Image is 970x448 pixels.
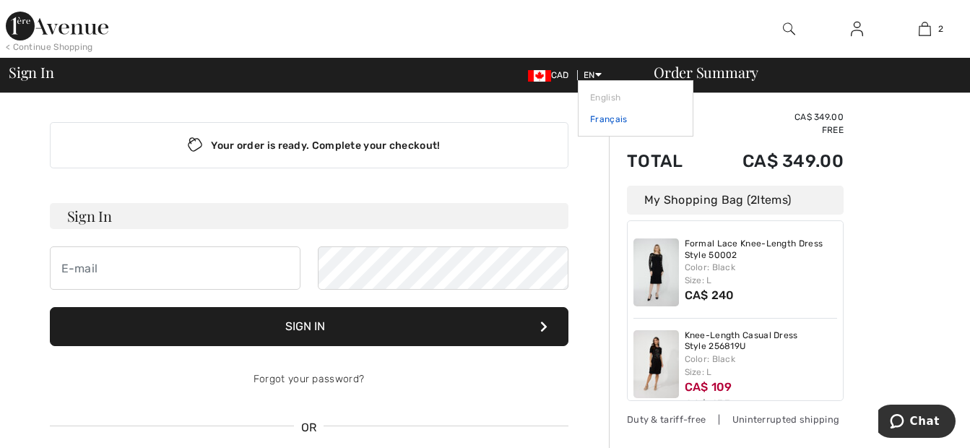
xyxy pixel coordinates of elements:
img: 1ère Avenue [6,12,108,40]
td: Total [627,137,704,186]
a: 2 [891,20,958,38]
div: Your order is ready. Complete your checkout! [50,122,568,168]
td: CA$ 349.00 [704,137,844,186]
img: Formal Lace Knee-Length Dress Style 50002 [633,238,679,306]
div: My Shopping Bag ( Items) [627,186,844,215]
img: Knee-Length Casual Dress Style 256819U [633,330,679,398]
img: My Bag [919,20,931,38]
a: English [590,87,681,108]
img: search the website [783,20,795,38]
iframe: Opens a widget where you can chat to one of our agents [878,405,956,441]
input: E-mail [50,246,300,290]
span: 2 [938,22,943,35]
div: < Continue Shopping [6,40,93,53]
div: Color: Black Size: L [685,261,838,287]
span: EN [584,70,602,80]
button: Sign In [50,307,568,346]
a: Knee-Length Casual Dress Style 256819U [685,330,838,353]
a: Forgot your password? [254,373,364,385]
td: CA$ 349.00 [704,111,844,124]
div: Color: Black Size: L [685,353,838,379]
div: Order Summary [636,65,961,79]
s: CA$ 155 [685,397,732,411]
div: Duty & tariff-free | Uninterrupted shipping [627,413,844,426]
td: Free [704,124,844,137]
a: Formal Lace Knee-Length Dress Style 50002 [685,238,838,261]
a: Français [590,108,681,130]
span: Sign In [9,65,53,79]
h3: Sign In [50,203,568,229]
span: OR [294,419,324,436]
span: CAD [528,70,575,80]
a: Sign In [839,20,875,38]
span: 2 [750,193,757,207]
span: CA$ 240 [685,288,735,302]
span: CA$ 109 [685,380,732,394]
img: Canadian Dollar [528,70,551,82]
img: My Info [851,20,863,38]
